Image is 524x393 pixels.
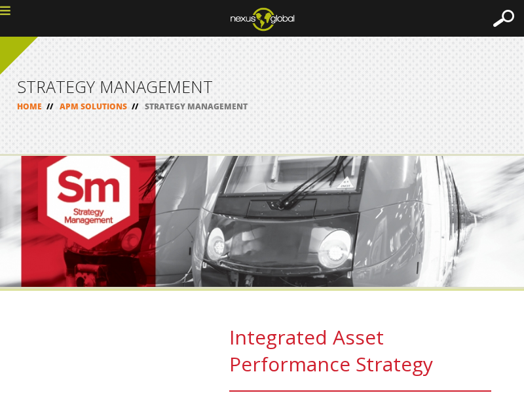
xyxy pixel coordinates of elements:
[60,101,127,112] a: APM SOLUTIONS
[229,324,491,392] h2: Integrated Asset Performance Strategy
[17,79,507,95] h1: STRATEGY MANAGEMENT
[42,101,58,112] span: //
[127,101,143,112] span: //
[220,3,305,35] img: ng_logo_web
[17,101,42,112] a: HOME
